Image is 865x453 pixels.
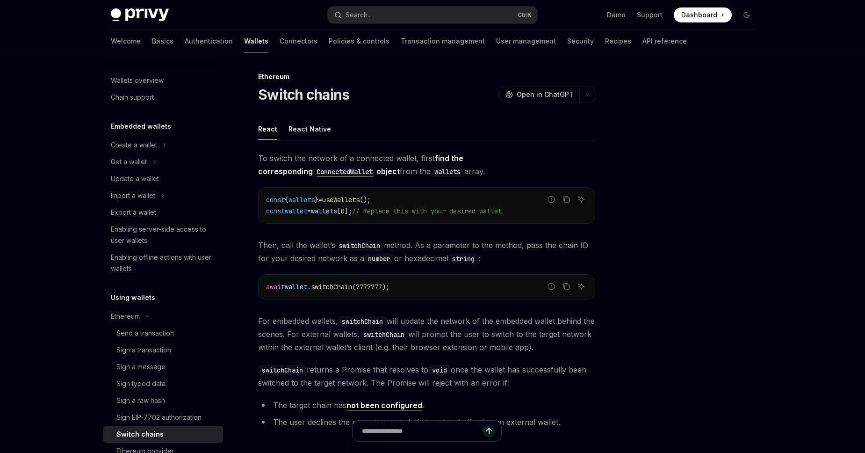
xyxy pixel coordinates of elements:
div: Sign EIP-7702 authorization [116,412,202,423]
button: Toggle Ethereum section [103,308,223,325]
div: Sign a raw hash [116,395,165,406]
span: ]; [345,207,352,215]
a: not been configured [346,401,422,410]
span: 7777777 [356,283,382,291]
div: Export a wallet [111,207,156,218]
button: Copy the contents from the code block [560,193,572,205]
div: Ethereum [258,72,595,81]
span: // Replace this with your desired wallet [352,207,502,215]
div: Send a transaction [116,328,174,339]
code: switchChain [360,329,408,340]
code: void [428,365,451,375]
code: switchChain [338,316,387,327]
button: Report incorrect code [545,193,557,205]
div: React Native [288,118,331,140]
a: Update a wallet [103,170,223,187]
span: 0 [341,207,345,215]
span: const [266,196,285,204]
a: Enabling server-side access to user wallets [103,221,223,249]
code: ConnectedWallet [313,167,376,177]
button: Toggle Create a wallet section [103,137,223,153]
span: Ctrl K [518,11,532,19]
img: dark logo [111,8,169,22]
div: Ethereum [111,311,140,322]
div: Sign a message [116,361,166,373]
a: Send a transaction [103,325,223,342]
span: { [285,196,288,204]
span: Open in ChatGPT [517,90,574,99]
a: Sign EIP-7702 authorization [103,409,223,426]
a: User management [496,30,556,52]
h1: Switch chains [258,86,349,103]
button: Open search [328,7,537,23]
a: Sign typed data [103,375,223,392]
a: Sign a transaction [103,342,223,358]
span: const [266,207,285,215]
button: Send message [483,424,496,438]
span: await [266,283,285,291]
span: Dashboard [681,10,717,20]
span: = [318,196,322,204]
span: wallet [285,207,307,215]
span: wallets [311,207,337,215]
div: Enabling server-side access to user wallets [111,224,217,246]
div: React [258,118,277,140]
code: switchChain [335,241,384,251]
a: API reference [642,30,687,52]
span: wallet [285,283,307,291]
a: Wallets [244,30,268,52]
a: Sign a raw hash [103,392,223,409]
a: Export a wallet [103,204,223,221]
span: To switch the network of a connected wallet, first from the array. [258,152,595,178]
div: Import a wallet [111,190,155,201]
span: = [307,207,311,215]
div: Create a wallet [111,139,157,151]
code: switchChain [258,365,307,375]
span: ); [382,283,389,291]
a: Transaction management [401,30,485,52]
button: Open in ChatGPT [499,87,579,102]
h5: Embedded wallets [111,121,171,132]
span: returns a Promise that resolves to once the wallet has successfully been switched to the target n... [258,363,595,389]
code: wallets [431,167,464,177]
code: number [364,254,394,264]
a: Chain support [103,89,223,106]
span: [ [337,207,341,215]
div: Wallets overview [111,75,164,86]
a: Connectors [280,30,317,52]
a: Dashboard [674,7,732,22]
h5: Using wallets [111,292,155,303]
button: Report incorrect code [545,280,557,292]
a: Enabling offline actions with user wallets [103,249,223,277]
a: Sign a message [103,358,223,375]
span: (); [360,196,371,204]
code: string [448,254,478,264]
input: Ask a question... [362,421,483,441]
a: Demo [607,10,626,20]
div: Update a wallet [111,173,159,184]
span: For embedded wallets, will update the network of the embedded wallet behind the scenes. For exter... [258,314,595,354]
li: The target chain has . [258,399,595,412]
a: Policies & controls [329,30,389,52]
span: wallets [288,196,315,204]
button: Toggle Get a wallet section [103,153,223,170]
a: Authentication [185,30,233,52]
div: Chain support [111,92,154,103]
span: switchChain [311,283,352,291]
a: find the correspondingConnectedWalletobject [258,153,463,176]
a: Welcome [111,30,141,52]
div: Sign a transaction [116,344,171,356]
a: Wallets overview [103,72,223,89]
a: Security [567,30,594,52]
a: Support [637,10,663,20]
button: Ask AI [575,280,587,292]
a: Switch chains [103,426,223,443]
a: Recipes [605,30,631,52]
div: Search... [346,9,372,21]
div: Sign typed data [116,378,166,389]
div: Enabling offline actions with user wallets [111,252,217,274]
div: Switch chains [116,429,164,440]
a: Basics [152,30,173,52]
button: Copy the contents from the code block [560,280,572,292]
span: } [315,196,318,204]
